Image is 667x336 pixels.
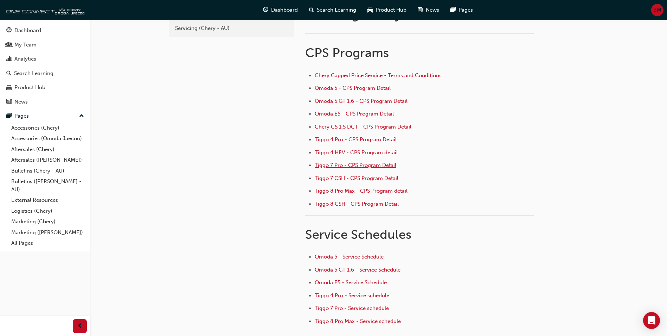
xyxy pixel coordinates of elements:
span: BM [653,6,661,14]
div: Pages [14,112,29,120]
div: Analytics [14,55,36,63]
span: Service Schedules [305,227,411,242]
a: search-iconSearch Learning [303,3,362,17]
a: pages-iconPages [445,3,479,17]
a: Omoda E5 - CPS Program Detail [315,111,394,117]
a: Logistics (Chery) [8,206,87,217]
a: Dashboard [3,24,87,37]
a: Bulletins ([PERSON_NAME] - AU) [8,176,87,195]
button: Pages [3,110,87,123]
a: Marketing ([PERSON_NAME]) [8,227,87,238]
span: search-icon [6,70,11,77]
a: Tiggo 7 CSH - CPS Program Detail [315,175,398,181]
a: Aftersales ([PERSON_NAME]) [8,155,87,166]
span: Dashboard [271,6,298,14]
a: Search Learning [3,67,87,80]
span: Search Learning [317,6,356,14]
span: car-icon [367,6,373,14]
span: car-icon [6,85,12,91]
a: Analytics [3,52,87,66]
a: Tiggo 8 Pro Max - CPS Program detail [315,188,408,194]
a: Tiggo 8 Pro Max - Service schedule [315,318,401,324]
span: chart-icon [6,56,12,62]
a: Tiggo 8 CSH - CPS Program Detail [315,201,399,207]
span: Product Hub [376,6,406,14]
a: guage-iconDashboard [257,3,303,17]
span: news-icon [6,99,12,105]
span: guage-icon [6,27,12,34]
span: up-icon [79,112,84,121]
a: Chery Capped Price Service - Terms and Conditions [315,72,442,79]
a: Omoda 5 GT 1.6 - Service Schedule [315,267,400,273]
div: Open Intercom Messenger [643,312,660,329]
a: Accessories (Chery) [8,123,87,133]
a: External Resources [8,195,87,206]
span: people-icon [6,42,12,48]
span: pages-icon [6,113,12,119]
div: News [14,98,28,106]
a: news-iconNews [412,3,445,17]
a: Omoda 5 GT 1.6 - CPS Program Detail [315,98,408,104]
a: Omoda 5 - Service Schedule [315,254,384,260]
a: Omoda 5 - CPS Program Detail [315,85,391,91]
a: News [3,95,87,108]
span: guage-icon [263,6,268,14]
span: news-icon [418,6,423,14]
a: Marketing (Chery) [8,216,87,227]
a: Servicing (Chery - AU) [172,22,291,35]
button: BM [651,4,663,16]
a: Aftersales (Chery) [8,144,87,155]
img: oneconnect [4,3,84,17]
a: My Team [3,38,87,51]
div: Servicing (Chery - AU) [175,24,288,32]
span: Pages [458,6,473,14]
a: Bulletins (Chery - AU) [8,166,87,176]
div: Search Learning [14,69,53,77]
a: Tiggo 7 Pro - Service schedule [315,305,389,311]
a: Tiggo 4 Pro - Service schedule [315,292,389,299]
div: My Team [14,41,37,49]
span: News [426,6,439,14]
a: Tiggo 4 HEV - CPS Program detail [315,149,398,156]
span: search-icon [309,6,314,14]
span: CPS Programs [305,45,389,60]
span: prev-icon [77,322,83,331]
div: Dashboard [14,26,41,35]
a: Accessories (Omoda Jaecoo) [8,133,87,144]
span: pages-icon [450,6,456,14]
div: Product Hub [14,83,45,92]
a: car-iconProduct Hub [362,3,412,17]
a: Product Hub [3,81,87,94]
a: Tiggo 7 Pro - CPS Program Detail [315,162,396,168]
a: All Pages [8,238,87,249]
a: Chery C5 1.5 DCT - CPS Program Detail [315,124,411,130]
button: DashboardMy TeamAnalyticsSearch LearningProduct HubNews [3,23,87,110]
a: Tiggo 4 Pro - CPS Program Detail [315,136,397,143]
a: Omoda E5 - Service Schedule [315,279,387,286]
